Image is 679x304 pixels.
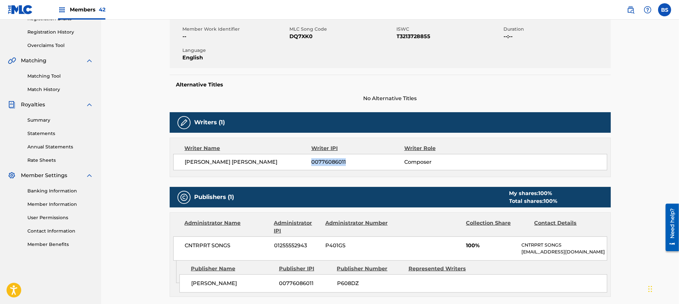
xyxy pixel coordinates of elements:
[180,119,188,127] img: Writers
[641,3,654,16] div: Help
[183,26,288,33] span: Member Work Identifier
[544,198,558,204] span: 100 %
[191,265,274,273] div: Publisher Name
[274,242,320,250] span: 01255552943
[185,242,270,250] span: CNTRPRT SONGS
[27,144,93,150] a: Annual Statements
[404,144,489,152] div: Writer Role
[70,6,105,13] span: Members
[185,158,312,166] span: [PERSON_NAME] [PERSON_NAME]
[21,101,45,109] span: Royalties
[337,265,404,273] div: Publisher Number
[180,193,188,201] img: Publishers
[409,265,475,273] div: Represented Writers
[624,3,637,16] a: Public Search
[27,29,93,36] a: Registration History
[509,190,558,197] div: My shares:
[534,219,598,235] div: Contact Details
[648,279,652,299] div: Drag
[27,73,93,80] a: Matching Tool
[27,130,93,137] a: Statements
[504,26,609,33] span: Duration
[290,26,395,33] span: MLC Song Code
[279,265,332,273] div: Publisher IPI
[185,219,269,235] div: Administrator Name
[58,6,66,14] img: Top Rightsholders
[290,33,395,40] span: DQ7XK0
[646,273,679,304] iframe: To enrich screen reader interactions, please activate Accessibility in Grammarly extension settings
[521,249,607,255] p: [EMAIL_ADDRESS][DOMAIN_NAME]
[27,188,93,194] a: Banking Information
[183,54,288,62] span: English
[397,26,502,33] span: ISWC
[539,190,552,196] span: 100 %
[191,280,274,287] span: [PERSON_NAME]
[99,7,105,13] span: 42
[27,228,93,235] a: Contact Information
[85,172,93,179] img: expand
[176,82,604,88] h5: Alternative Titles
[27,214,93,221] a: User Permissions
[311,144,404,152] div: Writer IPI
[8,5,33,14] img: MLC Logo
[466,219,529,235] div: Collection Share
[8,101,16,109] img: Royalties
[279,280,332,287] span: 00776086011
[521,242,607,249] p: CNTRPRT SONGS
[27,157,93,164] a: Rate Sheets
[644,6,652,14] img: help
[85,57,93,65] img: expand
[27,201,93,208] a: Member Information
[21,172,67,179] span: Member Settings
[325,242,389,250] span: P401GS
[27,117,93,124] a: Summary
[509,197,558,205] div: Total shares:
[85,101,93,109] img: expand
[627,6,635,14] img: search
[8,57,16,65] img: Matching
[194,119,225,126] h5: Writers (1)
[194,193,234,201] h5: Publishers (1)
[27,42,93,49] a: Overclaims Tool
[27,86,93,93] a: Match History
[8,172,16,179] img: Member Settings
[337,280,404,287] span: P608DZ
[21,57,46,65] span: Matching
[183,33,288,40] span: --
[397,33,502,40] span: T3213728855
[325,219,389,235] div: Administrator Number
[504,33,609,40] span: --:--
[170,95,611,102] span: No Alternative Titles
[658,3,671,16] div: User Menu
[646,273,679,304] div: Chat Widget
[185,144,312,152] div: Writer Name
[183,47,288,54] span: Language
[27,241,93,248] a: Member Benefits
[466,242,517,250] span: 100%
[661,201,679,253] iframe: Resource Center
[311,158,404,166] span: 00776086011
[274,219,320,235] div: Administrator IPI
[404,158,489,166] span: Composer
